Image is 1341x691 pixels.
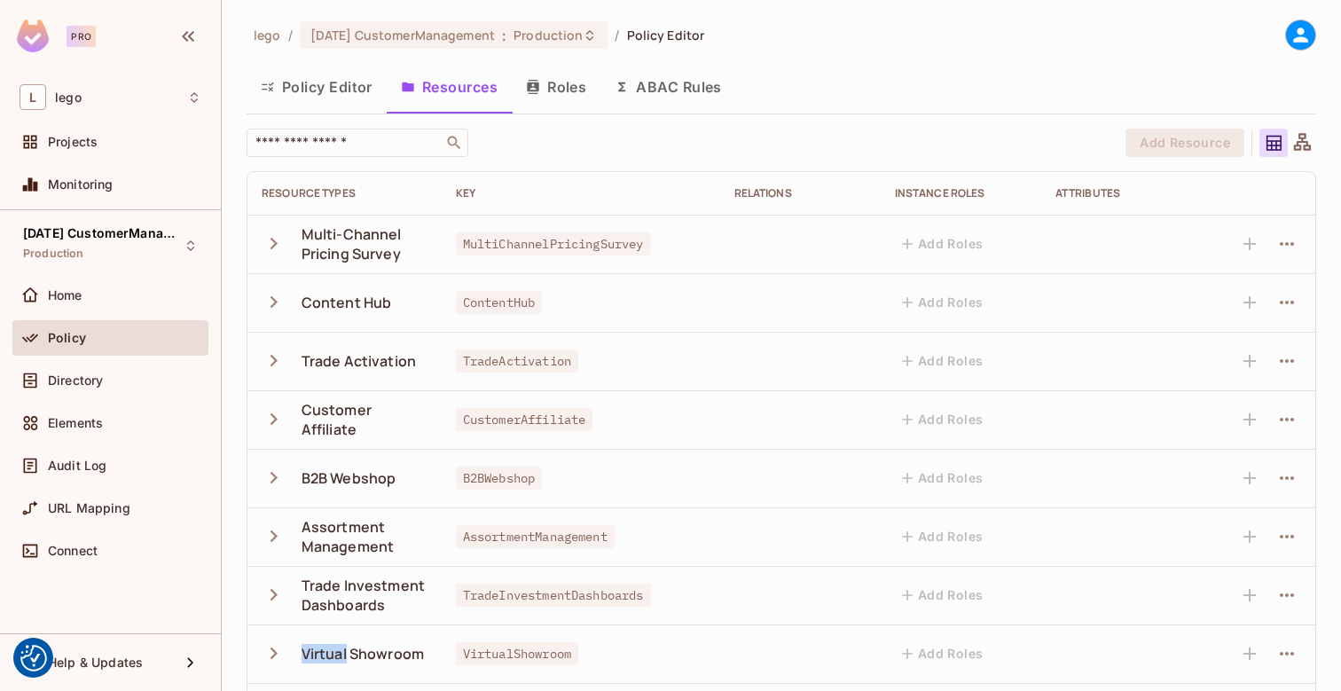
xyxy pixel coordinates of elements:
div: Instance roles [895,186,1027,200]
div: Resource Types [262,186,427,200]
span: [DATE] CustomerManagement [23,226,183,240]
span: Home [48,288,82,302]
button: Resources [387,65,512,109]
span: MultiChannelPricingSurvey [456,232,651,255]
div: B2B Webshop [302,468,396,488]
button: Add Roles [895,405,991,434]
div: Pro [67,26,96,47]
span: Workspace: lego [55,90,82,105]
span: : [501,28,507,43]
div: Virtual Showroom [302,644,424,664]
span: Policy Editor [627,27,705,43]
button: Add Roles [895,347,991,375]
span: VirtualShowroom [456,642,578,665]
span: Monitoring [48,177,114,192]
span: Projects [48,135,98,149]
button: Policy Editor [247,65,387,109]
span: [DATE] CustomerManagement [310,27,495,43]
div: Trade Activation [302,351,416,371]
span: TradeActivation [456,349,578,373]
span: L [20,84,46,110]
span: ContentHub [456,291,543,314]
span: Connect [48,544,98,558]
div: Customer Affiliate [302,400,427,439]
button: Add Roles [895,288,991,317]
span: Policy [48,331,86,345]
button: ABAC Rules [600,65,736,109]
button: Add Roles [895,230,991,258]
span: AssortmentManagement [456,525,615,548]
button: Add Roles [895,522,991,551]
span: TradeInvestmentDashboards [456,584,651,607]
span: CustomerAffiliate [456,408,593,431]
button: Add Roles [895,581,991,609]
span: B2BWebshop [456,467,543,490]
button: Roles [512,65,600,109]
div: Assortment Management [302,517,427,556]
div: Key [456,186,706,200]
div: Multi-Channel Pricing Survey [302,224,427,263]
img: Revisit consent button [20,645,47,671]
span: the active workspace [254,27,281,43]
span: URL Mapping [48,501,130,515]
span: Audit Log [48,459,106,473]
li: / [615,27,619,43]
button: Add Roles [895,640,991,668]
div: Attributes [1055,186,1188,200]
button: Add Roles [895,464,991,492]
img: SReyMgAAAABJRU5ErkJggg== [17,20,49,52]
span: Elements [48,416,103,430]
div: Content Hub [302,293,392,312]
div: Relations [734,186,867,200]
div: Trade Investment Dashboards [302,576,427,615]
span: Production [23,247,84,261]
span: Production [514,27,583,43]
li: / [288,27,293,43]
button: Consent Preferences [20,645,47,671]
span: Directory [48,373,103,388]
button: Add Resource [1125,129,1244,157]
span: Help & Updates [48,656,143,670]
